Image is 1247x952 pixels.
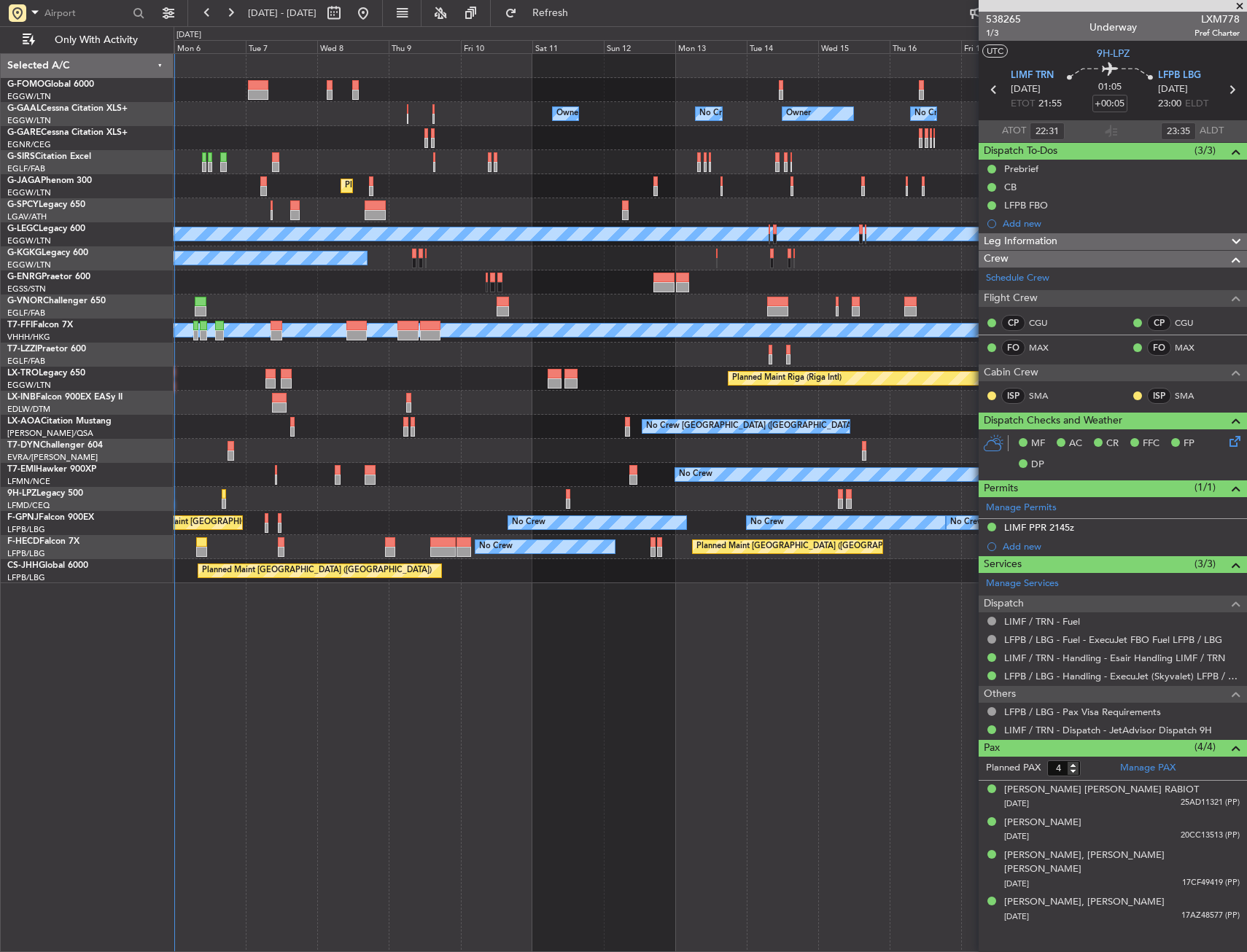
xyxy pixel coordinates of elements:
a: EGGW/LTN [7,115,51,126]
a: EGGW/LTN [7,380,51,391]
a: MAX [1175,341,1208,354]
a: T7-LZZIPraetor 600 [7,345,86,354]
span: (4/4) [1194,739,1216,754]
span: Crew [984,251,1009,268]
div: Planned Maint Riga (Riga Intl) [732,367,842,389]
div: FO [1147,340,1171,356]
span: G-JAGA [7,176,41,185]
a: F-HECDFalcon 7X [7,537,79,546]
a: EVRA/[PERSON_NAME] [7,452,98,463]
div: No Crew [679,464,712,485]
a: LIMF / TRN - Dispatch - JetAdvisor Dispatch 9H [1004,724,1212,736]
a: T7-FFIFalcon 7X [7,321,73,329]
span: LX-TRO [7,369,39,378]
a: Manage Services [986,577,1059,591]
a: G-SIRSCitation Excel [7,152,91,161]
span: T7-EMI [7,465,36,474]
span: G-GARE [7,128,41,137]
span: [DATE] [1004,911,1029,922]
div: [PERSON_NAME], [PERSON_NAME] [1004,895,1165,910]
div: Add new [1003,217,1240,230]
a: T7-EMIHawker 900XP [7,465,96,474]
a: SMA [1029,389,1062,402]
button: Refresh [498,1,586,25]
span: Others [984,686,1016,703]
a: EGLF/FAB [7,163,45,174]
div: No Crew [GEOGRAPHIC_DATA] ([GEOGRAPHIC_DATA]) [646,415,856,437]
span: ELDT [1185,97,1208,112]
span: CR [1106,437,1119,451]
span: T7-DYN [7,441,40,450]
div: Wed 15 [818,40,890,53]
a: EGGW/LTN [7,187,51,198]
a: LIMF / TRN - Handling - Esair Handling LIMF / TRN [1004,652,1225,664]
div: Fri 17 [961,40,1033,53]
a: EGNR/CEG [7,139,51,150]
a: LFPB/LBG [7,572,45,583]
span: LFPB LBG [1158,69,1201,83]
div: No Crew [914,103,948,125]
span: 1/3 [986,27,1021,39]
div: CB [1004,181,1017,193]
a: CGU [1175,316,1208,329]
span: G-LEGC [7,225,39,233]
a: VHHH/HKG [7,332,50,343]
span: Only With Activity [38,35,154,45]
div: Tue 7 [246,40,317,53]
a: T7-DYNChallenger 604 [7,441,103,450]
div: LIMF PPR 2145z [1004,521,1074,534]
button: UTC [982,44,1008,58]
div: Tue 14 [747,40,818,53]
div: Sat 11 [532,40,604,53]
span: LXM778 [1194,12,1240,27]
a: MAX [1029,341,1062,354]
span: T7-LZZI [7,345,37,354]
span: Cabin Crew [984,364,1038,381]
span: (1/1) [1194,480,1216,495]
span: 20CC13513 (PP) [1181,830,1240,842]
div: FO [1001,340,1025,356]
span: FFC [1143,437,1159,451]
a: G-VNORChallenger 650 [7,297,106,305]
span: Dispatch Checks and Weather [984,413,1122,429]
div: Sun 12 [604,40,675,53]
span: Leg Information [984,233,1057,250]
a: LFPB / LBG - Handling - ExecuJet (Skyvalet) LFPB / LBG [1004,670,1240,682]
span: ETOT [1011,97,1035,112]
span: Pref Charter [1194,27,1240,39]
span: F-HECD [7,537,39,546]
span: G-VNOR [7,297,43,305]
a: EGGW/LTN [7,260,51,270]
div: Add new [1003,540,1240,553]
span: 21:55 [1038,97,1062,112]
span: LX-INB [7,393,36,402]
a: SMA [1175,389,1208,402]
a: Schedule Crew [986,271,1049,286]
div: ISP [1001,388,1025,404]
a: [PERSON_NAME]/QSA [7,428,93,439]
span: [DATE] [1011,82,1041,97]
div: Thu 16 [890,40,961,53]
div: LFPB FBO [1004,199,1048,211]
div: Planned Maint [GEOGRAPHIC_DATA] ([GEOGRAPHIC_DATA]) [345,175,575,197]
a: LIMF / TRN - Fuel [1004,615,1080,628]
a: Manage PAX [1120,761,1176,776]
span: G-ENRG [7,273,42,281]
a: LFPB/LBG [7,524,45,535]
div: CP [1001,315,1025,331]
a: LX-INBFalcon 900EX EASy II [7,393,123,402]
span: 538265 [986,12,1021,27]
a: 9H-LPZLegacy 500 [7,489,83,498]
span: FP [1184,437,1194,451]
span: Dispatch [984,596,1024,612]
a: G-KGKGLegacy 600 [7,249,88,257]
button: Only With Activity [16,28,158,52]
div: Mon 6 [174,40,246,53]
input: --:-- [1030,122,1065,140]
div: [PERSON_NAME] [PERSON_NAME] RABIOT [1004,783,1199,797]
a: G-ENRGPraetor 600 [7,273,90,281]
a: LFPB/LBG [7,548,45,559]
span: (3/3) [1194,556,1216,571]
span: DP [1031,458,1044,472]
span: Dispatch To-Dos [984,143,1057,160]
